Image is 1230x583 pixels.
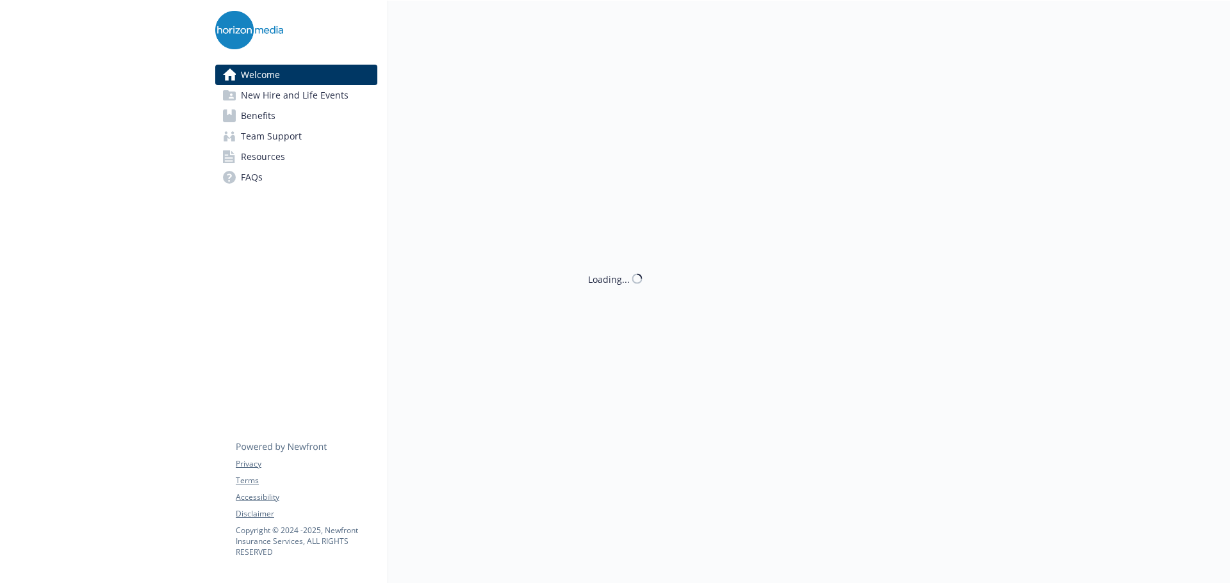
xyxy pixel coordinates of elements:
a: Benefits [215,106,377,126]
span: FAQs [241,167,263,188]
span: Welcome [241,65,280,85]
a: New Hire and Life Events [215,85,377,106]
span: Team Support [241,126,302,147]
a: FAQs [215,167,377,188]
a: Terms [236,475,377,486]
a: Resources [215,147,377,167]
a: Disclaimer [236,508,377,520]
a: Welcome [215,65,377,85]
div: Loading... [588,272,630,285]
a: Team Support [215,126,377,147]
span: New Hire and Life Events [241,85,348,106]
a: Privacy [236,458,377,470]
a: Accessibility [236,491,377,503]
p: Copyright © 2024 - 2025 , Newfront Insurance Services, ALL RIGHTS RESERVED [236,525,377,557]
span: Resources [241,147,285,167]
span: Benefits [241,106,275,126]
